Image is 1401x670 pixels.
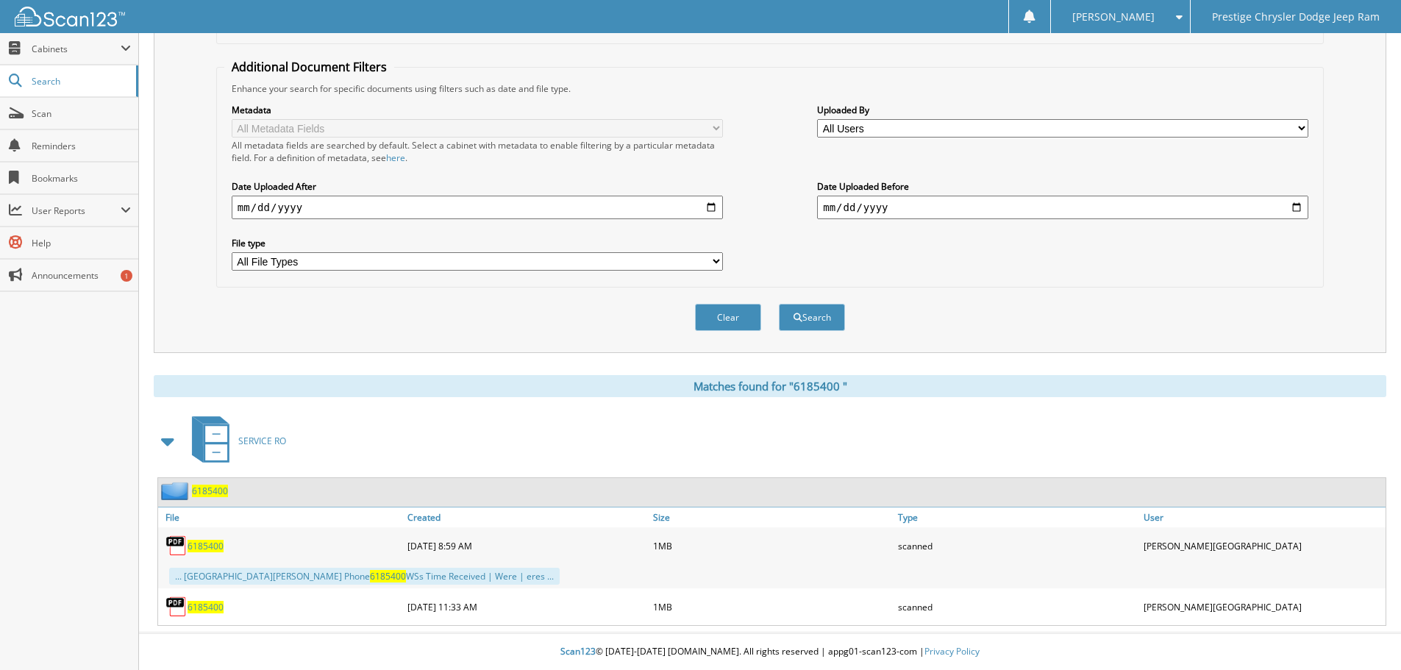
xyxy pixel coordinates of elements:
div: © [DATE]-[DATE] [DOMAIN_NAME]. All rights reserved | appg01-scan123-com | [139,634,1401,670]
span: Cabinets [32,43,121,55]
label: Date Uploaded Before [817,180,1308,193]
span: Prestige Chrysler Dodge Jeep Ram [1212,13,1380,21]
a: Created [404,507,649,527]
div: [PERSON_NAME][GEOGRAPHIC_DATA] [1140,592,1386,621]
span: Search [32,75,129,88]
span: Reminders [32,140,131,152]
a: User [1140,507,1386,527]
a: Size [649,507,895,527]
img: PDF.png [165,596,188,618]
button: Search [779,304,845,331]
span: [PERSON_NAME] [1072,13,1155,21]
span: 6 1 8 5 4 0 0 [188,601,224,613]
div: All metadata fields are searched by default. Select a cabinet with metadata to enable filtering b... [232,139,723,164]
iframe: Chat Widget [1327,599,1401,670]
a: 6185400 [192,485,228,497]
div: scanned [894,592,1140,621]
span: User Reports [32,204,121,217]
span: S E R V I C E R O [238,435,286,447]
span: Scan123 [560,645,596,657]
img: scan123-logo-white.svg [15,7,125,26]
input: end [817,196,1308,219]
label: Uploaded By [817,104,1308,116]
div: Enhance your search for specific documents using filters such as date and file type. [224,82,1316,95]
span: Help [32,237,131,249]
div: Matches found for "6185400 " [154,375,1386,397]
span: 6 1 8 5 4 0 0 [188,540,224,552]
div: [DATE] 11:33 AM [404,592,649,621]
a: here [386,152,405,164]
div: ... [GEOGRAPHIC_DATA][PERSON_NAME] Phone WSs Time Received | Were | eres ... [169,568,560,585]
button: Clear [695,304,761,331]
span: 6 1 8 5 4 0 0 [192,485,228,497]
label: File type [232,237,723,249]
img: folder2.png [161,482,192,500]
a: SERVICE RO [183,412,286,470]
span: Scan [32,107,131,120]
span: Announcements [32,269,131,282]
a: 6185400 [188,540,224,552]
div: 1 [121,270,132,282]
div: 1MB [649,531,895,560]
div: 1MB [649,592,895,621]
label: Metadata [232,104,723,116]
span: Bookmarks [32,172,131,185]
a: Privacy Policy [924,645,980,657]
legend: Additional Document Filters [224,59,394,75]
label: Date Uploaded After [232,180,723,193]
a: File [158,507,404,527]
div: scanned [894,531,1140,560]
img: PDF.png [165,535,188,557]
div: [DATE] 8:59 AM [404,531,649,560]
input: start [232,196,723,219]
div: [PERSON_NAME][GEOGRAPHIC_DATA] [1140,531,1386,560]
span: 6185400 [370,570,406,582]
a: 6185400 [188,601,224,613]
a: Type [894,507,1140,527]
